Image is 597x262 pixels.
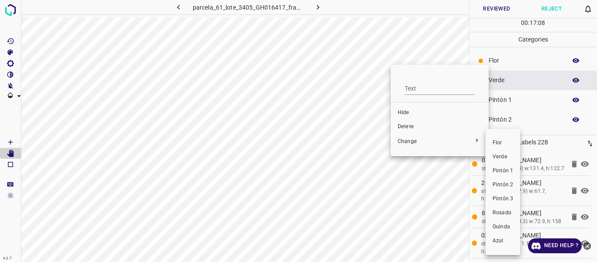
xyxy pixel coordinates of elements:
[493,167,513,175] span: Pintón 1
[493,209,513,217] span: Rosado
[493,237,513,245] span: Azul
[493,139,513,147] span: Flor
[493,223,513,231] span: Guinda
[493,181,513,189] span: Pintón 2
[493,153,513,161] span: Verde
[493,195,513,203] span: Pintón 3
